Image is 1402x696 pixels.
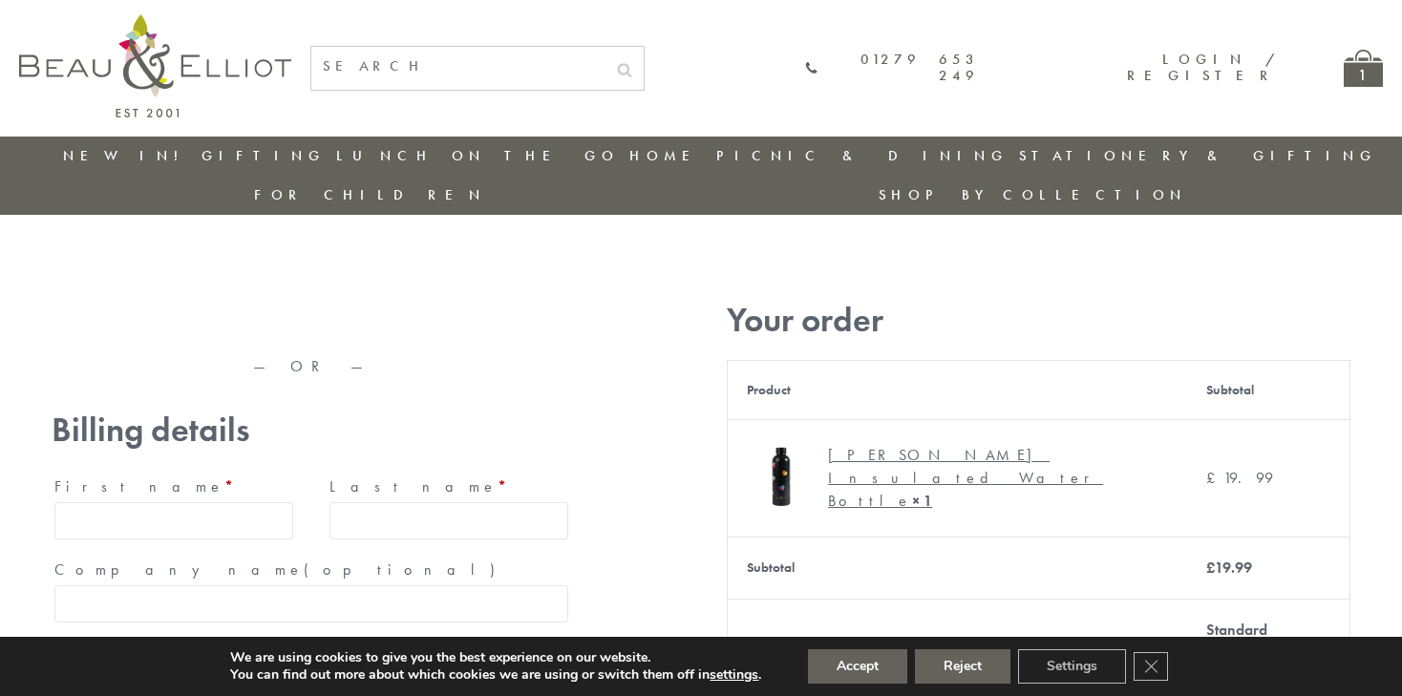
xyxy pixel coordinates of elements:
[805,52,979,85] a: 01279 653 249
[63,146,191,165] a: New in!
[728,599,1188,691] th: Shipping
[304,559,506,580] span: (optional)
[52,358,571,375] p: — OR —
[1206,468,1223,488] span: £
[1134,652,1168,681] button: Close GDPR Cookie Banner
[808,649,907,684] button: Accept
[727,301,1350,340] h3: Your order
[879,185,1187,204] a: Shop by collection
[747,439,818,511] img: Emily Heart insulated Water Bottle
[54,472,293,502] label: First name
[828,444,1154,513] div: [PERSON_NAME] Insulated Water Bottle
[1206,468,1273,488] bdi: 19.99
[747,439,1168,517] a: Emily Heart insulated Water Bottle [PERSON_NAME] Insulated Water Bottle× 1
[329,472,568,502] label: Last name
[1127,50,1277,85] a: Login / Register
[52,411,571,450] h3: Billing details
[629,146,706,165] a: Home
[1187,360,1349,419] th: Subtotal
[19,14,291,117] img: logo
[716,146,1009,165] a: Picnic & Dining
[48,293,575,339] iframe: Secure express checkout frame
[1344,50,1383,87] a: 1
[1019,146,1377,165] a: Stationery & Gifting
[1206,558,1215,578] span: £
[254,185,486,204] a: For Children
[1018,649,1126,684] button: Settings
[230,666,761,684] p: You can find out more about which cookies we are using or switch them off in .
[54,555,568,585] label: Company name
[230,649,761,666] p: We are using cookies to give you the best experience on our website.
[915,649,1010,684] button: Reject
[336,146,619,165] a: Lunch On The Go
[202,146,326,165] a: Gifting
[710,666,758,684] button: settings
[1206,620,1305,663] label: Standard Delivery:
[728,537,1188,599] th: Subtotal
[728,360,1188,419] th: Product
[912,491,932,511] strong: × 1
[311,47,605,86] input: SEARCH
[1206,558,1252,578] bdi: 19.99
